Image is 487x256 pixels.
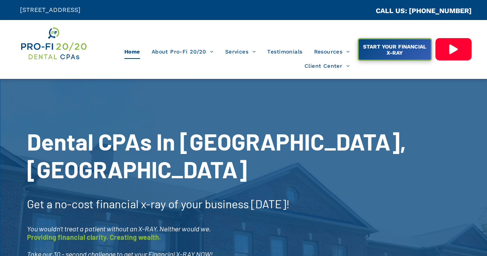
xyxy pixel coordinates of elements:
[219,44,262,59] a: Services
[55,197,166,211] span: no-cost financial x-ray
[20,26,87,61] img: Get Dental CPA Consulting, Bookkeeping, & Bank Loans
[146,44,219,59] a: About Pro-Fi 20/20
[27,197,52,211] span: Get a
[27,233,161,241] span: Providing financial clarity. Creating wealth.
[359,40,430,60] span: START YOUR FINANCIAL X-RAY
[343,7,376,15] span: CA::CALLC
[27,127,406,183] span: Dental CPAs In [GEOGRAPHIC_DATA], [GEOGRAPHIC_DATA]
[168,197,290,211] span: of your business [DATE]!
[261,44,308,59] a: Testimonials
[27,224,211,233] span: You wouldn’t treat a patient without an X-RAY. Neither would we.
[308,44,356,59] a: Resources
[376,7,472,15] a: CALL US: [PHONE_NUMBER]
[299,59,356,74] a: Client Center
[119,44,146,59] a: Home
[20,6,80,13] span: [STREET_ADDRESS]
[358,38,432,61] a: START YOUR FINANCIAL X-RAY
